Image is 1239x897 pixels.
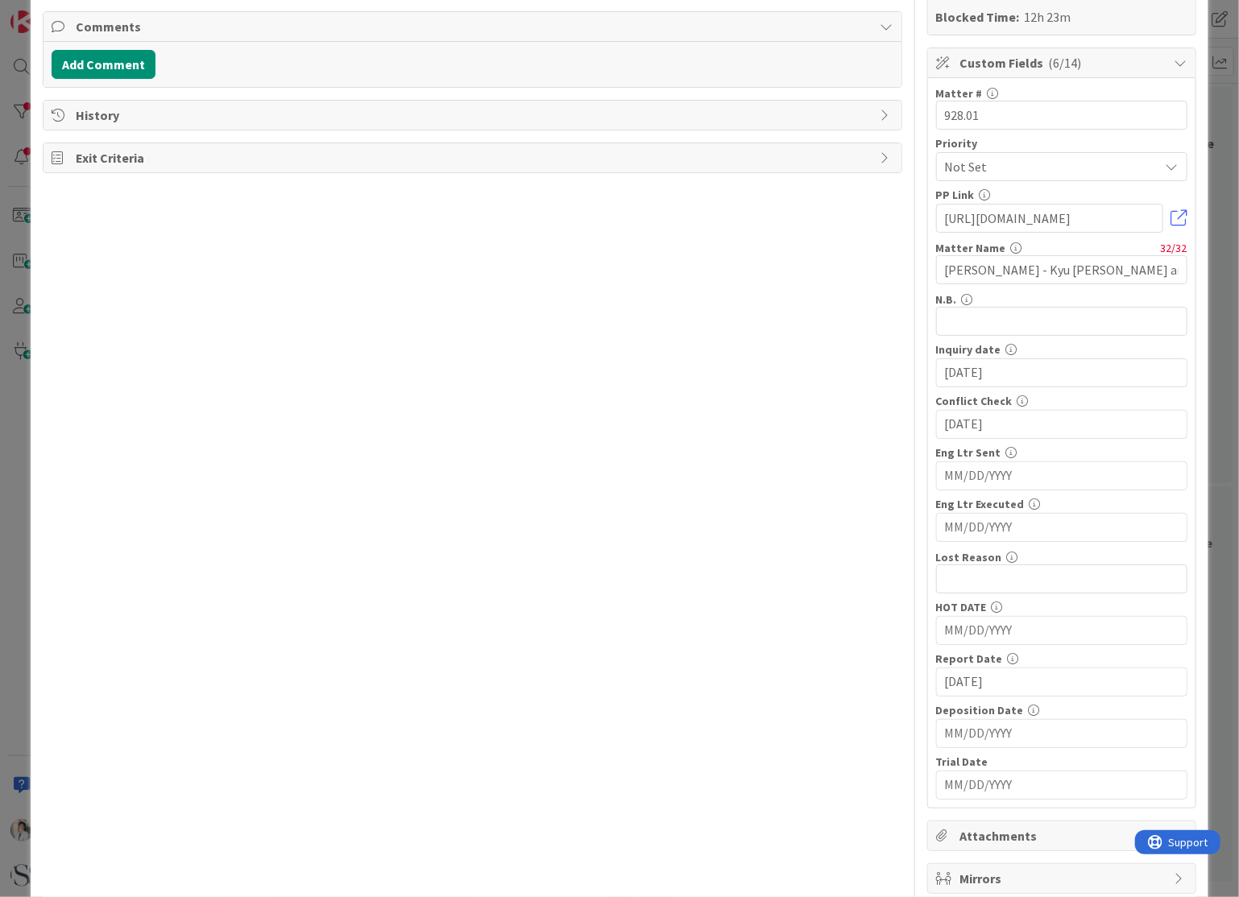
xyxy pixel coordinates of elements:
[936,756,1187,767] div: Trial Date
[52,50,155,79] button: Add Comment
[960,869,1166,888] span: Mirrors
[945,720,1179,747] input: MM/DD/YYYY
[936,395,1187,407] div: Conflict Check
[76,148,872,167] span: Exit Criteria
[936,241,1006,255] label: Matter Name
[936,86,983,101] label: Matter #
[960,53,1166,72] span: Custom Fields
[936,138,1187,149] div: Priority
[960,826,1166,845] span: Attachments
[34,2,73,22] span: Support
[1049,55,1082,71] span: ( 6/14 )
[945,411,1179,438] input: MM/DD/YYYY
[936,550,1002,564] label: Lost Reason
[945,359,1179,386] input: MM/DD/YYYY
[76,17,872,36] span: Comments
[936,498,1187,510] div: Eng Ltr Executed
[936,705,1187,716] div: Deposition Date
[936,189,1187,200] div: PP Link
[936,344,1187,355] div: Inquiry date
[945,462,1179,490] input: MM/DD/YYYY
[936,292,957,307] label: N.B.
[936,7,1020,27] b: Blocked Time:
[936,447,1187,458] div: Eng Ltr Sent
[76,105,872,125] span: History
[936,653,1187,664] div: Report Date
[945,617,1179,644] input: MM/DD/YYYY
[1025,7,1071,27] div: 12h 23m
[945,514,1179,541] input: MM/DD/YYYY
[945,155,1151,178] span: Not Set
[936,601,1187,613] div: HOT DATE
[945,668,1179,696] input: MM/DD/YYYY
[1027,241,1187,255] div: 32 / 32
[945,771,1179,799] input: MM/DD/YYYY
